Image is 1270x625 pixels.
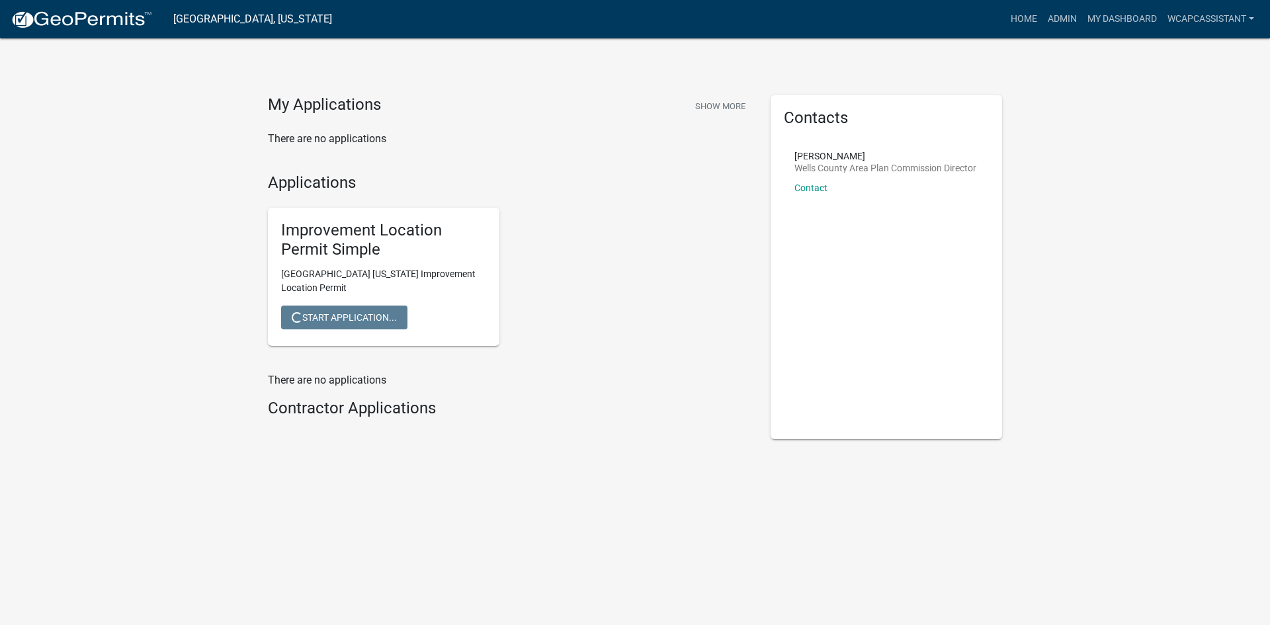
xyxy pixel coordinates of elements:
h5: Improvement Location Permit Simple [281,221,486,259]
p: Wells County Area Plan Commission Director [794,163,976,173]
wm-workflow-list-section: Applications [268,173,751,356]
a: wcapcassistant [1162,7,1259,32]
a: Home [1005,7,1042,32]
button: Show More [690,95,751,117]
a: My Dashboard [1082,7,1162,32]
a: [GEOGRAPHIC_DATA], [US_STATE] [173,8,332,30]
h5: Contacts [784,108,989,128]
button: Start Application... [281,306,407,329]
h4: Contractor Applications [268,399,751,418]
span: Start Application... [292,312,397,322]
h4: My Applications [268,95,381,115]
h4: Applications [268,173,751,192]
wm-workflow-list-section: Contractor Applications [268,399,751,423]
p: There are no applications [268,131,751,147]
a: Admin [1042,7,1082,32]
p: There are no applications [268,372,751,388]
a: Contact [794,183,827,193]
p: [GEOGRAPHIC_DATA] [US_STATE] Improvement Location Permit [281,267,486,295]
p: [PERSON_NAME] [794,151,976,161]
